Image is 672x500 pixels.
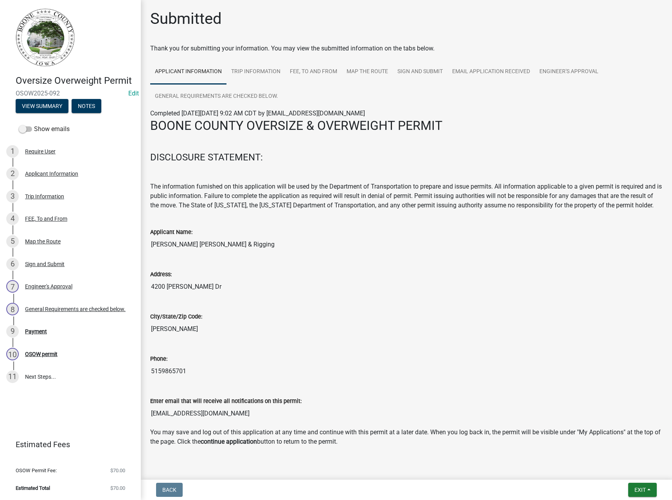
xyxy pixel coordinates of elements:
strong: continue application [201,438,257,445]
a: Sign and Submit [393,59,447,85]
div: 2 [6,167,19,180]
div: 3 [6,190,19,203]
span: Estimated Total [16,486,50,491]
label: Show emails [19,124,70,134]
div: Map the Route [25,239,61,244]
a: FEE, To and From [285,59,342,85]
button: Notes [72,99,101,113]
div: 8 [6,303,19,315]
a: Trip Information [226,59,285,85]
div: 9 [6,325,19,338]
div: Applicant Information [25,171,78,176]
span: OSOW Permit Fee: [16,468,57,473]
label: City/State/Zip Code: [150,314,202,320]
p: You may save and log out of this application at any time and continue with this permit at a later... [150,428,663,446]
div: Sign and Submit [25,261,65,267]
span: $70.00 [110,468,125,473]
h4: Oversize Overweight Permit [16,75,135,86]
div: Thank you for submitting your information. You may view the submitted information on the tabs below. [150,44,663,53]
div: 7 [6,280,19,293]
div: Engineer's Approval [25,284,72,289]
button: Back [156,483,183,497]
div: 1 [6,145,19,158]
a: Engineer's Approval [535,59,603,85]
label: Enter email that will receive all notifications on this permit: [150,399,302,404]
h1: Submitted [150,9,222,28]
img: Boone County, Iowa [16,8,75,67]
label: Applicant Name: [150,230,192,235]
div: 11 [6,371,19,383]
label: Address: [150,272,172,277]
a: Estimated Fees [6,437,128,452]
wm-modal-confirm: Summary [16,103,68,110]
wm-modal-confirm: Edit Application Number [128,90,139,97]
div: Payment [25,329,47,334]
span: OSOW2025-092 [16,90,125,97]
div: 10 [6,348,19,360]
button: Exit [628,483,657,497]
p: The information furnished on this application will be used by the Department of Transportation to... [150,182,663,210]
span: Exit [634,487,646,493]
div: FEE, To and From [25,216,67,221]
a: Edit [128,90,139,97]
div: 4 [6,212,19,225]
button: View Summary [16,99,68,113]
span: Completed [DATE][DATE] 9:02 AM CDT by [EMAIL_ADDRESS][DOMAIN_NAME] [150,110,365,117]
span: $70.00 [110,486,125,491]
div: Require User [25,149,56,154]
wm-modal-confirm: Notes [72,103,101,110]
div: 5 [6,235,19,248]
a: Email application received [447,59,535,85]
a: General Requirements are checked below. [150,84,283,109]
div: OSOW permit [25,351,57,357]
a: Map the Route [342,59,393,85]
div: Trip Information [25,194,64,199]
div: 6 [6,258,19,270]
div: General Requirements are checked below. [25,306,126,312]
h2: BOONE COUNTY OVERSIZE & OVERWEIGHT PERMIT [150,118,663,133]
h4: DISCLOSURE STATEMENT: [150,152,663,163]
label: Phone: [150,356,167,362]
span: Back [162,487,176,493]
a: Applicant Information [150,59,226,85]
